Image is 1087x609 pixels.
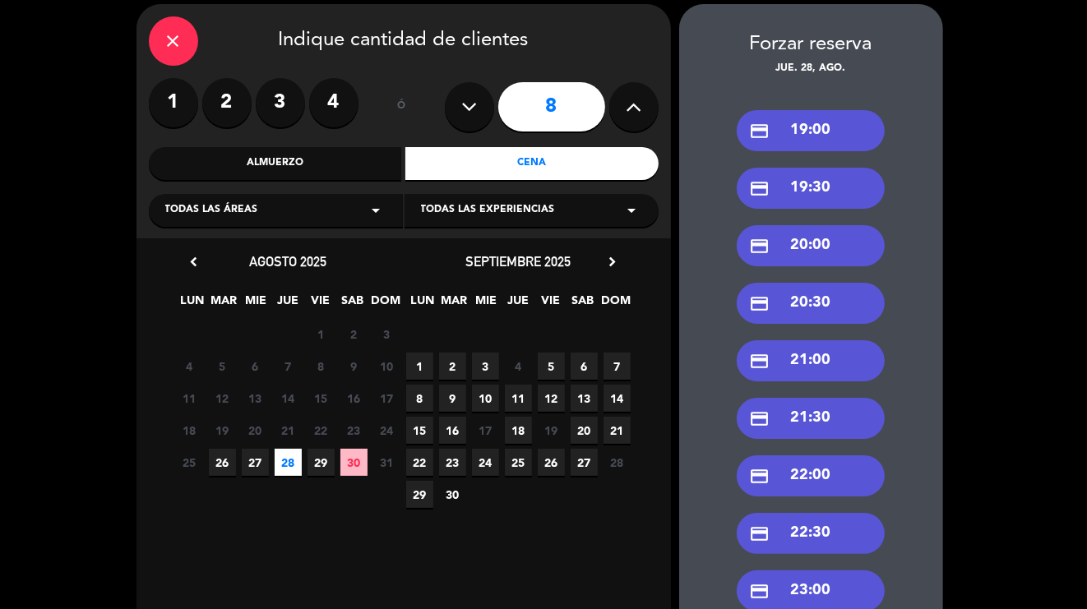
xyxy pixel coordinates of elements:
span: 15 [406,417,433,444]
span: 28 [604,449,631,476]
span: 30 [439,481,466,508]
div: 20:00 [737,225,885,266]
span: 17 [373,385,400,412]
i: arrow_drop_down [622,201,642,220]
div: Indique cantidad de clientes [149,16,659,66]
span: 24 [373,417,400,444]
i: chevron_right [604,253,622,270]
span: DOM [371,291,398,318]
label: 4 [309,78,358,127]
label: 1 [149,78,198,127]
span: 1 [406,353,433,380]
span: VIE [307,291,334,318]
div: ó [375,78,428,136]
span: 14 [604,385,631,412]
span: 22 [406,449,433,476]
i: arrow_drop_down [367,201,386,220]
span: 19 [538,417,565,444]
i: credit_card [749,408,770,429]
span: 23 [439,449,466,476]
span: 7 [275,353,302,380]
span: 23 [340,417,368,444]
span: 29 [308,449,335,476]
span: 17 [472,417,499,444]
span: VIE [537,291,564,318]
label: 3 [256,78,305,127]
span: 8 [308,353,335,380]
span: septiembre 2025 [466,253,571,270]
div: 21:00 [737,340,885,381]
i: credit_card [749,466,770,487]
span: Todas las áreas [165,202,258,219]
span: 1 [308,321,335,348]
span: 11 [176,385,203,412]
span: 20 [571,417,598,444]
span: 9 [340,353,368,380]
i: chevron_left [186,253,203,270]
span: 25 [176,449,203,476]
span: 28 [275,449,302,476]
span: SAB [339,291,366,318]
span: agosto 2025 [250,253,327,270]
i: close [164,31,183,51]
span: 27 [571,449,598,476]
span: 16 [439,417,466,444]
span: 8 [406,385,433,412]
span: 6 [571,353,598,380]
span: 26 [209,449,236,476]
span: 12 [209,385,236,412]
div: 21:30 [737,398,885,439]
div: 22:30 [737,513,885,554]
span: 31 [373,449,400,476]
span: 10 [472,385,499,412]
span: 15 [308,385,335,412]
span: JUE [275,291,302,318]
span: 6 [242,353,269,380]
span: MAR [441,291,468,318]
div: 19:00 [737,110,885,151]
span: 30 [340,449,368,476]
div: Forzar reserva [679,29,943,61]
span: 11 [505,385,532,412]
span: 25 [505,449,532,476]
span: 22 [308,417,335,444]
label: 2 [202,78,252,127]
span: 2 [340,321,368,348]
div: Cena [405,147,659,180]
span: MAR [210,291,238,318]
span: 18 [176,417,203,444]
span: 13 [242,385,269,412]
span: JUE [505,291,532,318]
span: 14 [275,385,302,412]
span: LUN [409,291,436,318]
span: SAB [569,291,596,318]
span: 20 [242,417,269,444]
span: 3 [373,321,400,348]
span: 16 [340,385,368,412]
span: 18 [505,417,532,444]
div: 19:30 [737,168,885,209]
i: credit_card [749,121,770,141]
span: 27 [242,449,269,476]
span: 21 [275,417,302,444]
span: 10 [373,353,400,380]
span: 5 [538,353,565,380]
span: 4 [176,353,203,380]
span: 13 [571,385,598,412]
span: 24 [472,449,499,476]
i: credit_card [749,293,770,314]
i: credit_card [749,351,770,371]
i: credit_card [749,178,770,199]
span: 26 [538,449,565,476]
span: LUN [178,291,206,318]
i: credit_card [749,581,770,602]
span: 2 [439,353,466,380]
span: Todas las experiencias [421,202,555,219]
i: credit_card [749,236,770,256]
span: MIE [473,291,500,318]
div: Almuerzo [149,147,402,180]
div: jue. 28, ago. [679,61,943,77]
span: 29 [406,481,433,508]
span: 5 [209,353,236,380]
span: 3 [472,353,499,380]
